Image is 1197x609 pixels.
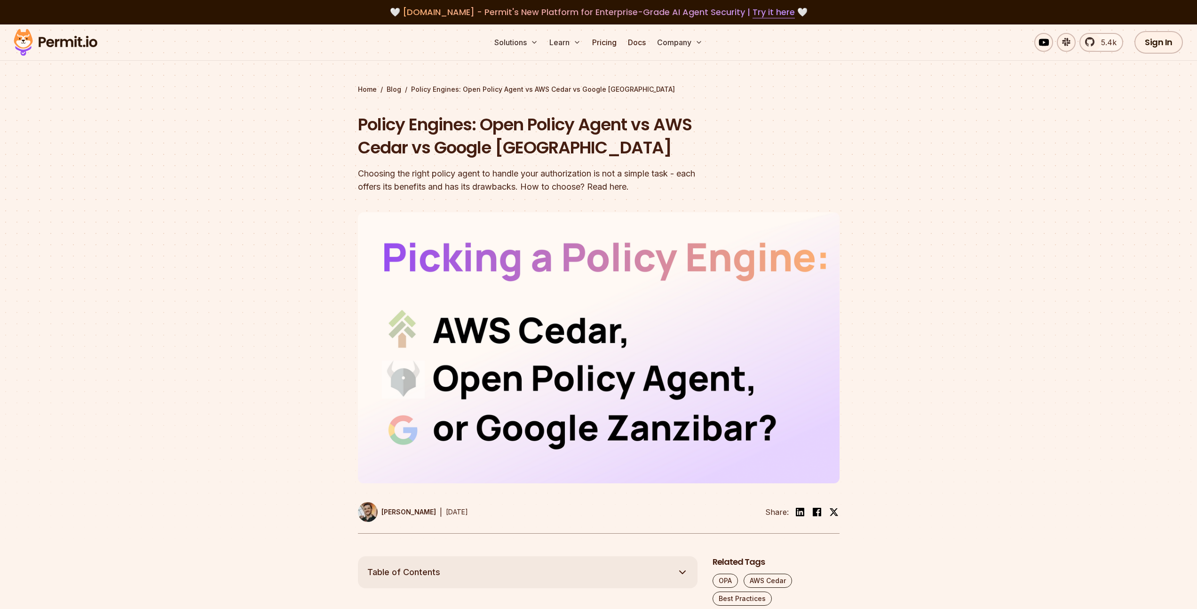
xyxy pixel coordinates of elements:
button: Company [653,33,706,52]
a: Home [358,85,377,94]
button: Table of Contents [358,556,698,588]
div: Choosing the right policy agent to handle your authorization is not a simple task - each offers i... [358,167,719,193]
h2: Related Tags [713,556,840,568]
p: [PERSON_NAME] [381,507,436,517]
button: Learn [546,33,585,52]
h1: Policy Engines: Open Policy Agent vs AWS Cedar vs Google [GEOGRAPHIC_DATA] [358,113,719,160]
img: twitter [829,507,839,517]
a: Pricing [588,33,620,52]
span: Table of Contents [367,566,440,579]
img: Policy Engines: Open Policy Agent vs AWS Cedar vs Google Zanzibar [358,212,840,483]
div: / / [358,85,840,94]
a: Sign In [1134,31,1183,54]
a: Best Practices [713,592,772,606]
a: [PERSON_NAME] [358,502,436,522]
span: [DOMAIN_NAME] - Permit's New Platform for Enterprise-Grade AI Agent Security | [403,6,795,18]
time: [DATE] [446,508,468,516]
div: 🤍 🤍 [23,6,1174,19]
img: Daniel Bass [358,502,378,522]
button: Solutions [491,33,542,52]
img: facebook [811,506,823,518]
a: OPA [713,574,738,588]
span: 5.4k [1095,37,1117,48]
a: 5.4k [1079,33,1123,52]
li: Share: [765,506,789,518]
a: Try it here [753,6,795,18]
img: Permit logo [9,26,102,58]
a: AWS Cedar [744,574,792,588]
a: Blog [387,85,401,94]
a: Docs [624,33,650,52]
div: | [440,506,442,518]
img: linkedin [794,506,806,518]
